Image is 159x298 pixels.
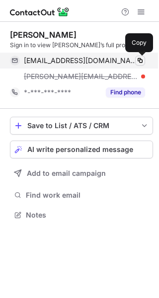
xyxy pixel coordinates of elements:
[10,117,153,135] button: save-profile-one-click
[27,169,106,177] span: Add to email campaign
[10,30,77,40] div: [PERSON_NAME]
[27,146,133,153] span: AI write personalized message
[10,41,153,50] div: Sign in to view [PERSON_NAME]’s full profile
[24,72,138,81] span: [PERSON_NAME][EMAIL_ADDRESS][DOMAIN_NAME]
[26,211,149,220] span: Notes
[27,122,136,130] div: Save to List / ATS / CRM
[10,6,70,18] img: ContactOut v5.3.10
[10,164,153,182] button: Add to email campaign
[24,56,138,65] span: [EMAIL_ADDRESS][DOMAIN_NAME]
[106,87,145,97] button: Reveal Button
[26,191,149,200] span: Find work email
[10,141,153,158] button: AI write personalized message
[10,208,153,222] button: Notes
[10,188,153,202] button: Find work email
